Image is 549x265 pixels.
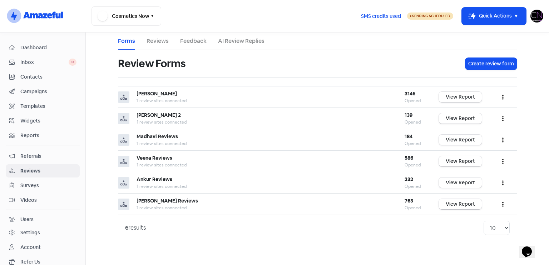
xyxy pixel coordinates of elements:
[20,216,34,223] div: Users
[6,41,80,54] a: Dashboard
[439,92,482,102] a: View Report
[137,197,198,204] b: [PERSON_NAME] Reviews
[137,133,178,140] b: Madhavi Reviews
[6,56,80,69] a: Inbox 0
[519,236,542,258] iframe: chat widget
[20,196,76,204] span: Videos
[405,197,413,204] b: 763
[137,119,187,125] span: 1 review sites connected
[355,12,407,19] a: SMS credits used
[137,176,172,182] b: Ankur Reviews
[137,90,177,97] b: [PERSON_NAME]
[361,12,401,20] span: SMS credits used
[20,59,69,66] span: Inbox
[20,152,76,160] span: Referrals
[405,140,425,147] div: Opened
[530,10,543,22] img: User
[137,98,187,104] span: 1 review sites connected
[465,58,517,70] button: Create review form
[20,167,76,175] span: Reviews
[20,73,76,81] span: Contacts
[20,229,40,236] div: Settings
[405,205,425,211] div: Opened
[137,112,181,118] b: [PERSON_NAME] 2
[405,97,425,104] div: Opened
[405,112,412,118] b: 139
[6,114,80,127] a: Widgets
[439,135,482,145] a: View Report
[91,6,161,26] button: Cosmetics Now
[137,205,187,211] span: 1 review sites connected
[6,129,80,142] a: Reports
[20,182,76,189] span: Surveys
[407,12,453,20] a: Sending Scheduled
[20,102,76,110] span: Templates
[137,155,172,161] b: Veena Reviews
[118,52,186,75] h1: Review Forms
[20,244,41,251] div: Account
[405,162,425,168] div: Opened
[439,156,482,166] a: View Report
[69,59,76,66] span: 0
[20,88,76,95] span: Campaigns
[6,85,80,98] a: Campaigns
[412,14,450,18] span: Sending Scheduled
[462,7,526,25] button: Quick Actions
[137,141,187,146] span: 1 review sites connected
[439,113,482,124] a: View Report
[6,164,80,177] a: Reviews
[405,119,425,125] div: Opened
[6,179,80,192] a: Surveys
[20,44,76,51] span: Dashboard
[6,213,80,226] a: Users
[118,37,135,45] a: Forms
[125,224,146,232] div: results
[405,183,425,190] div: Opened
[6,100,80,113] a: Templates
[405,133,412,140] b: 184
[218,37,264,45] a: AI Review Replies
[439,177,482,188] a: View Report
[20,132,76,139] span: Reports
[6,150,80,163] a: Referrals
[180,37,207,45] a: Feedback
[6,194,80,207] a: Videos
[405,155,413,161] b: 586
[405,176,413,182] b: 232
[6,70,80,84] a: Contacts
[6,226,80,239] a: Settings
[137,184,187,189] span: 1 review sites connected
[439,199,482,209] a: View Report
[405,90,415,97] b: 3146
[137,162,187,168] span: 1 review sites connected
[6,241,80,254] a: Account
[147,37,169,45] a: Reviews
[20,117,76,125] span: Widgets
[125,224,128,231] strong: 6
